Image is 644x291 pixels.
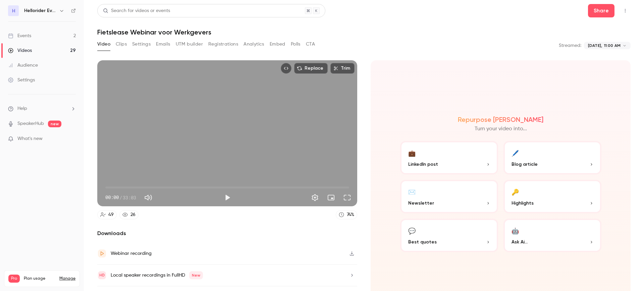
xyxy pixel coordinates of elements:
div: 74 % [347,211,354,218]
button: Trim [330,63,355,74]
p: Turn your video into... [475,125,527,133]
button: CTA [306,39,315,50]
a: SpeakerHub [17,120,44,127]
span: 33:03 [123,194,136,201]
button: Turn on miniplayer [324,191,338,204]
span: H [12,7,15,14]
span: Help [17,105,27,112]
span: What's new [17,135,43,142]
button: Embed [270,39,285,50]
button: 🔑Highlights [503,180,601,213]
div: Audience [8,62,38,69]
div: Local speaker recordings in FullHD [111,271,203,279]
span: Best quotes [408,238,437,245]
iframe: Noticeable Trigger [68,136,76,142]
button: Share [588,4,614,17]
button: Top Bar Actions [620,5,631,16]
span: Blog article [512,161,538,168]
button: Polls [291,39,301,50]
h6: Hellorider Events [24,7,56,14]
button: Settings [308,191,322,204]
div: Settings [8,77,35,83]
span: 00:00 [105,194,119,201]
button: Clips [116,39,127,50]
li: help-dropdown-opener [8,105,76,112]
span: new [48,121,61,127]
h2: Repurpose [PERSON_NAME] [458,116,543,124]
div: 💬 [408,225,416,236]
div: Videos [8,47,32,54]
button: Video [97,39,110,50]
button: 🖊️Blog article [503,141,601,174]
div: 🔑 [512,187,519,197]
span: Newsletter [408,200,434,207]
span: Highlights [512,200,534,207]
h2: Downloads [97,229,357,237]
button: 🤖Ask Ai... [503,219,601,252]
div: ✉️ [408,187,416,197]
button: Analytics [244,39,264,50]
div: 🖊️ [512,148,519,158]
a: Manage [59,276,75,281]
button: Play [221,191,234,204]
button: 💬Best quotes [400,219,498,252]
div: 00:00 [105,194,136,201]
a: 74% [336,210,357,219]
button: 💼LinkedIn post [400,141,498,174]
button: Settings [132,39,151,50]
div: Search for videos or events [103,7,170,14]
button: Registrations [208,39,238,50]
span: LinkedIn post [408,161,438,168]
span: [DATE], [588,43,602,49]
div: 49 [108,211,114,218]
span: Plan usage [24,276,55,281]
button: Replace [294,63,328,74]
p: Streamed: [559,42,581,49]
button: Emails [156,39,170,50]
a: 26 [119,210,139,219]
a: 49 [97,210,117,219]
div: Events [8,32,31,39]
span: New [189,271,203,279]
button: ✉️Newsletter [400,180,498,213]
h1: Fietslease Webinar voor Werkgevers [97,28,631,36]
button: UTM builder [176,39,203,50]
div: 26 [130,211,136,218]
button: Full screen [340,191,354,204]
div: Webinar recording [111,249,152,258]
div: 💼 [408,148,416,158]
span: 11:00 AM [604,43,621,49]
span: Pro [8,275,20,283]
span: Ask Ai... [512,238,528,245]
button: Mute [142,191,155,204]
span: / [119,194,122,201]
button: Embed video [281,63,291,74]
div: 🤖 [512,225,519,236]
